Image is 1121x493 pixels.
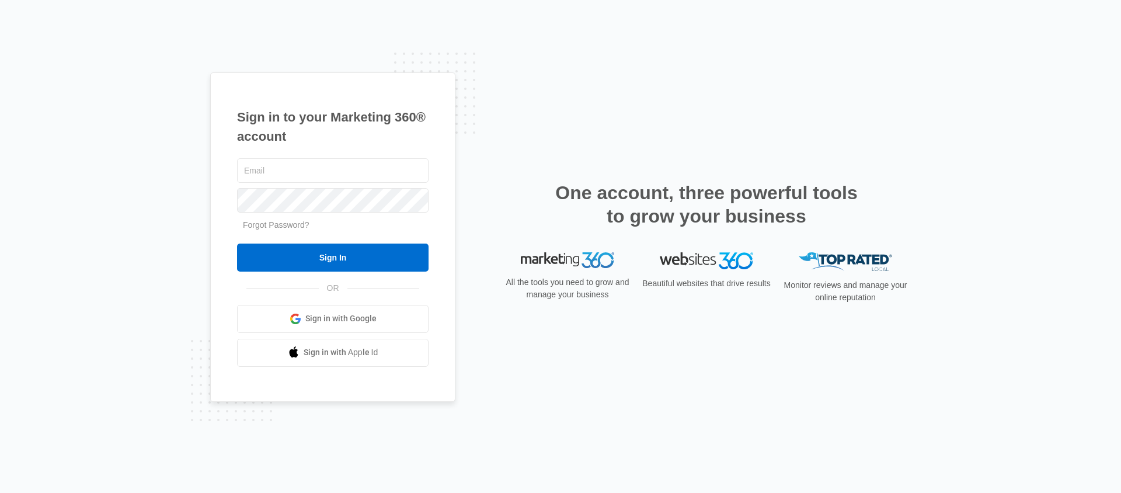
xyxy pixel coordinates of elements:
[319,282,347,294] span: OR
[243,220,309,230] a: Forgot Password?
[552,181,861,228] h2: One account, three powerful tools to grow your business
[521,252,614,269] img: Marketing 360
[237,107,429,146] h1: Sign in to your Marketing 360® account
[502,276,633,301] p: All the tools you need to grow and manage your business
[237,305,429,333] a: Sign in with Google
[237,244,429,272] input: Sign In
[799,252,892,272] img: Top Rated Local
[660,252,753,269] img: Websites 360
[304,346,378,359] span: Sign in with Apple Id
[305,313,377,325] span: Sign in with Google
[237,339,429,367] a: Sign in with Apple Id
[237,158,429,183] input: Email
[780,279,911,304] p: Monitor reviews and manage your online reputation
[641,277,772,290] p: Beautiful websites that drive results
